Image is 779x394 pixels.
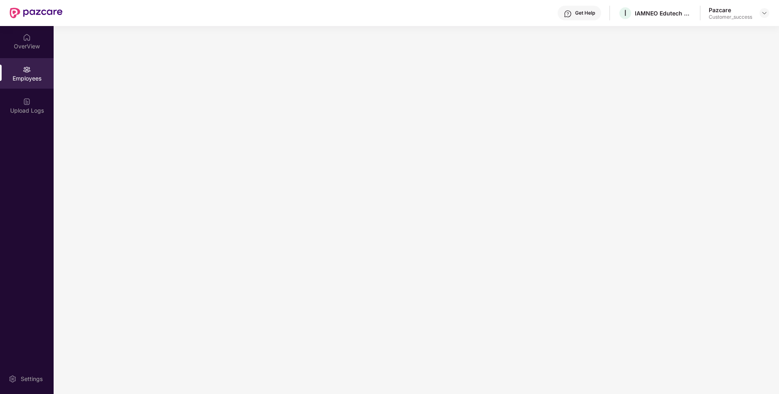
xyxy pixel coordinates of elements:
img: svg+xml;base64,PHN2ZyBpZD0iVXBsb2FkX0xvZ3MiIGRhdGEtbmFtZT0iVXBsb2FkIExvZ3MiIHhtbG5zPSJodHRwOi8vd3... [23,98,31,106]
div: IAMNEO Edutech Private Limited [635,9,692,17]
span: I [624,8,626,18]
img: New Pazcare Logo [10,8,63,18]
div: Get Help [575,10,595,16]
img: svg+xml;base64,PHN2ZyBpZD0iRW1wbG95ZWVzIiB4bWxucz0iaHR0cDovL3d3dy53My5vcmcvMjAwMC9zdmciIHdpZHRoPS... [23,65,31,74]
img: svg+xml;base64,PHN2ZyBpZD0iSG9tZSIgeG1sbnM9Imh0dHA6Ly93d3cudzMub3JnLzIwMDAvc3ZnIiB3aWR0aD0iMjAiIG... [23,33,31,41]
img: svg+xml;base64,PHN2ZyBpZD0iU2V0dGluZy0yMHgyMCIgeG1sbnM9Imh0dHA6Ly93d3cudzMub3JnLzIwMDAvc3ZnIiB3aW... [9,375,17,383]
div: Customer_success [709,14,752,20]
img: svg+xml;base64,PHN2ZyBpZD0iRHJvcGRvd24tMzJ4MzIiIHhtbG5zPSJodHRwOi8vd3d3LnczLm9yZy8yMDAwL3N2ZyIgd2... [761,10,768,16]
img: svg+xml;base64,PHN2ZyBpZD0iSGVscC0zMngzMiIgeG1sbnM9Imh0dHA6Ly93d3cudzMub3JnLzIwMDAvc3ZnIiB3aWR0aD... [564,10,572,18]
div: Pazcare [709,6,752,14]
div: Settings [18,375,45,383]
